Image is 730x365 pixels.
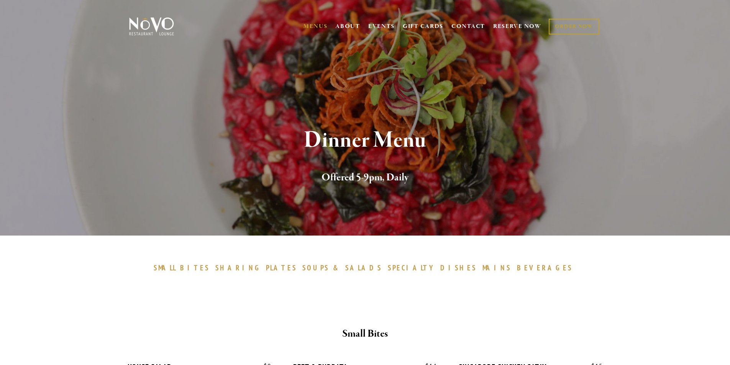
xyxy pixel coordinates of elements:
[482,263,511,272] span: MAINS
[266,263,297,272] span: PLATES
[303,23,328,30] a: MENUS
[302,263,329,272] span: SOUPS
[549,19,599,34] a: ORDER NOW
[388,263,437,272] span: SPECIALTY
[403,19,443,34] a: GIFT CARDS
[517,263,577,272] a: BEVERAGES
[142,170,589,186] h2: Offered 5-9pm, Daily
[215,263,262,272] span: SHARING
[368,23,395,30] a: EVENTS
[215,263,300,272] a: SHARINGPLATES
[482,263,515,272] a: MAINS
[142,128,589,153] h1: Dinner Menu
[128,17,176,36] img: Novo Restaurant &amp; Lounge
[154,263,214,272] a: SMALLBITES
[388,263,481,272] a: SPECIALTYDISHES
[302,263,386,272] a: SOUPS&SALADS
[333,263,341,272] span: &
[180,263,210,272] span: BITES
[517,263,573,272] span: BEVERAGES
[342,327,388,340] strong: Small Bites
[154,263,177,272] span: SMALL
[335,23,360,30] a: ABOUT
[345,263,382,272] span: SALADS
[440,263,477,272] span: DISHES
[493,19,541,34] a: RESERVE NOW
[451,19,485,34] a: CONTACT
